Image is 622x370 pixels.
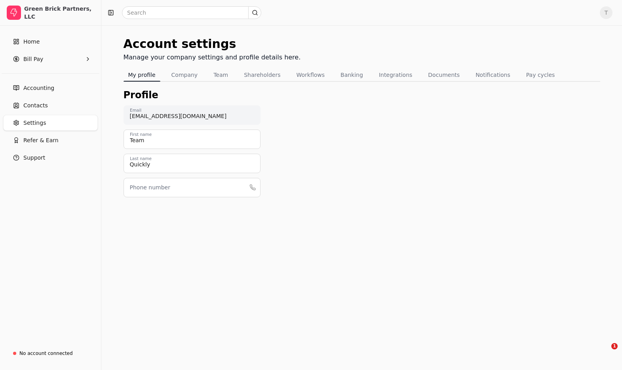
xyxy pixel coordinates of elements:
label: Phone number [130,183,170,192]
label: Last name [130,156,152,162]
span: 1 [611,343,618,349]
span: Home [23,38,40,46]
div: Green Brick Partners, LLC [24,5,94,21]
label: First name [130,132,152,138]
button: T [600,6,612,19]
span: Bill Pay [23,55,43,63]
a: No account connected [3,346,98,360]
a: Accounting [3,80,98,96]
nav: Tabs [124,69,600,82]
button: Documents [423,69,464,81]
button: Shareholders [239,69,285,81]
iframe: Intercom live chat [595,343,614,362]
button: Support [3,150,98,166]
span: Settings [23,119,46,127]
button: Team [209,69,233,81]
input: Search [122,6,261,19]
button: Banking [336,69,368,81]
div: Account settings [124,35,301,53]
button: Integrations [374,69,417,81]
span: Contacts [23,101,48,110]
button: Refer & Earn [3,132,98,148]
span: Refer & Earn [23,136,59,145]
button: Notifications [471,69,515,81]
a: Home [3,34,98,50]
span: Support [23,154,45,162]
button: Company [167,69,203,81]
span: Accounting [23,84,54,92]
a: Settings [3,115,98,131]
div: Manage your company settings and profile details here. [124,53,301,62]
a: Contacts [3,97,98,113]
label: Email [130,107,141,114]
button: Pay cycles [521,69,560,81]
button: Workflows [291,69,329,81]
button: Bill Pay [3,51,98,67]
button: My profile [124,69,160,81]
div: No account connected [19,350,73,357]
div: Profile [124,88,600,102]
